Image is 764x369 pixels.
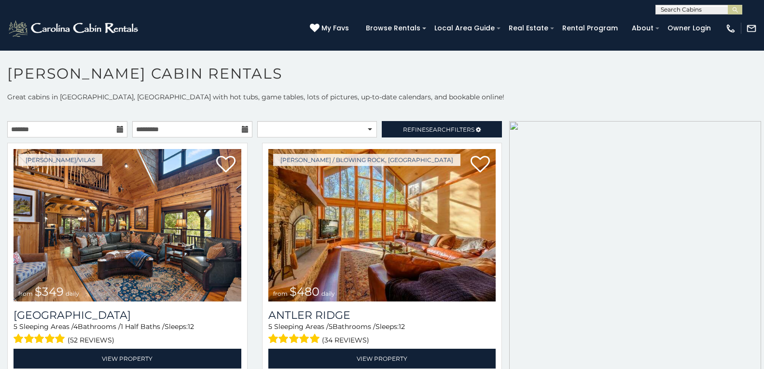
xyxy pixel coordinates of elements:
a: Add to favorites [471,155,490,175]
span: 12 [188,322,194,331]
span: 5 [14,322,17,331]
a: Rental Program [557,21,623,36]
a: My Favs [310,23,351,34]
span: 4 [73,322,78,331]
span: Refine Filters [403,126,474,133]
a: Local Area Guide [430,21,500,36]
img: 1714398500_thumbnail.jpeg [14,149,241,301]
span: $480 [290,285,319,299]
span: daily [321,290,335,297]
img: White-1-2.png [7,19,141,38]
img: 1714397585_thumbnail.jpeg [268,149,496,301]
a: View Property [14,349,241,369]
a: Owner Login [663,21,716,36]
span: (52 reviews) [68,334,114,346]
span: Search [426,126,451,133]
span: 12 [399,322,405,331]
div: Sleeping Areas / Bathrooms / Sleeps: [268,322,496,346]
a: [GEOGRAPHIC_DATA] [14,309,241,322]
span: from [18,290,33,297]
a: Browse Rentals [361,21,425,36]
span: $349 [35,285,64,299]
a: from $349 daily [14,149,241,301]
a: [PERSON_NAME]/Vilas [18,154,102,166]
span: from [273,290,288,297]
span: 5 [329,322,333,331]
span: My Favs [321,23,349,33]
span: 5 [268,322,272,331]
span: daily [66,290,79,297]
div: Sleeping Areas / Bathrooms / Sleeps: [14,322,241,346]
a: Real Estate [504,21,553,36]
a: View Property [268,349,496,369]
h3: Diamond Creek Lodge [14,309,241,322]
a: from $480 daily [268,149,496,301]
img: phone-regular-white.png [725,23,736,34]
a: Antler Ridge [268,309,496,322]
span: (34 reviews) [322,334,369,346]
a: About [627,21,658,36]
a: RefineSearchFilters [382,121,502,137]
a: [PERSON_NAME] / Blowing Rock, [GEOGRAPHIC_DATA] [273,154,460,166]
span: 1 Half Baths / [121,322,165,331]
img: mail-regular-white.png [746,23,757,34]
a: Add to favorites [216,155,236,175]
